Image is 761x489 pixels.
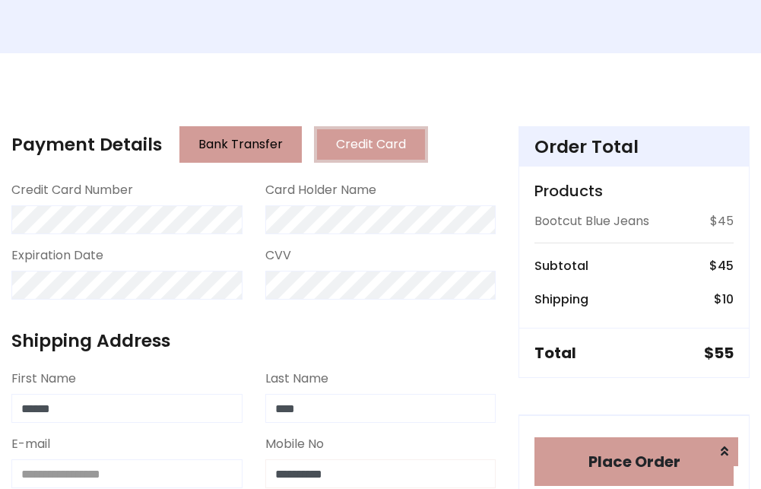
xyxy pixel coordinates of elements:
[11,370,76,388] label: First Name
[11,435,50,453] label: E-mail
[704,344,734,362] h5: $
[314,126,428,163] button: Credit Card
[534,437,734,486] button: Place Order
[714,292,734,306] h6: $
[11,246,103,265] label: Expiration Date
[265,246,291,265] label: CVV
[11,181,133,199] label: Credit Card Number
[534,344,576,362] h5: Total
[718,257,734,275] span: 45
[534,182,734,200] h5: Products
[534,259,588,273] h6: Subtotal
[714,342,734,364] span: 55
[11,134,162,155] h4: Payment Details
[179,126,302,163] button: Bank Transfer
[709,259,734,273] h6: $
[265,435,324,453] label: Mobile No
[534,292,588,306] h6: Shipping
[534,212,649,230] p: Bootcut Blue Jeans
[265,181,376,199] label: Card Holder Name
[265,370,328,388] label: Last Name
[534,136,734,157] h4: Order Total
[710,212,734,230] p: $45
[722,291,734,308] span: 10
[11,330,496,351] h4: Shipping Address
